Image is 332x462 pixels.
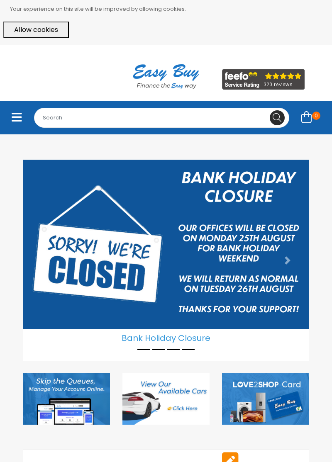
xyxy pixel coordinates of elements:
span: 0 [312,112,320,120]
p: Your experience on this site will be improved by allowing cookies. [10,3,329,15]
h5: Bank Holiday Closure [23,329,309,343]
img: Easy Buy [124,53,207,100]
button: Allow cookies [3,22,69,38]
img: Bank Holiday Closure [23,160,309,329]
img: feefo_logo [222,69,305,90]
img: Discover our App [23,373,110,425]
input: Search for... [34,108,289,128]
a: 0 [296,109,326,127]
button: Toggle navigation [6,109,27,127]
img: Love to Shop [222,373,309,425]
img: Cars [122,373,210,425]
